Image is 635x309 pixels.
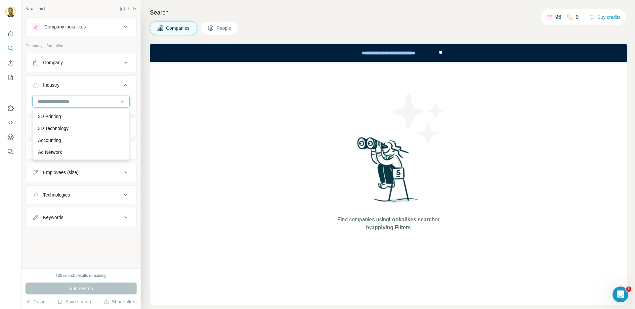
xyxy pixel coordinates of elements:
[576,13,579,21] p: 0
[217,25,232,31] span: People
[56,273,106,279] div: 100 search results remaining
[25,6,46,12] div: New search
[613,287,628,302] iframe: Intercom live chat
[25,298,44,305] button: Clear
[5,28,16,40] button: Quick start
[372,225,411,230] span: applying Filters
[5,102,16,114] button: Use Surfe on LinkedIn
[389,217,435,222] span: Lookalikes search
[354,135,423,209] img: Surfe Illustration - Woman searching with binoculars
[43,82,60,88] div: Industry
[555,13,561,21] p: 96
[5,117,16,129] button: Use Surfe API
[38,125,68,132] p: 3D Technology
[44,23,86,30] div: Company lookalikes
[26,187,136,203] button: Technologies
[38,149,62,155] p: Ad Network
[26,77,136,96] button: Industry
[5,7,16,17] img: Avatar
[26,55,136,70] button: Company
[335,216,441,232] span: Find companies using or by
[389,88,448,148] img: Surfe Illustration - Stars
[115,4,141,14] button: Hide
[590,13,620,22] button: Buy credits
[26,19,136,35] button: Company lookalikes
[43,169,78,176] div: Employees (size)
[43,214,63,221] div: Keywords
[150,44,627,62] iframe: Banner
[43,192,70,198] div: Technologies
[26,209,136,225] button: Keywords
[104,298,137,305] button: Share filters
[5,146,16,158] button: Feedback
[26,142,136,158] button: Annual revenue ($)
[5,71,16,83] button: My lists
[5,57,16,69] button: Enrich CSV
[5,42,16,54] button: Search
[26,164,136,180] button: Employees (size)
[57,298,91,305] button: Save search
[26,119,136,135] button: HQ location
[25,43,137,49] p: Company information
[38,113,61,120] p: 3D Printing
[150,8,627,17] h4: Search
[626,287,631,292] span: 1
[166,25,190,31] span: Companies
[43,59,63,66] div: Company
[5,131,16,143] button: Dashboard
[38,137,61,144] p: Accounting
